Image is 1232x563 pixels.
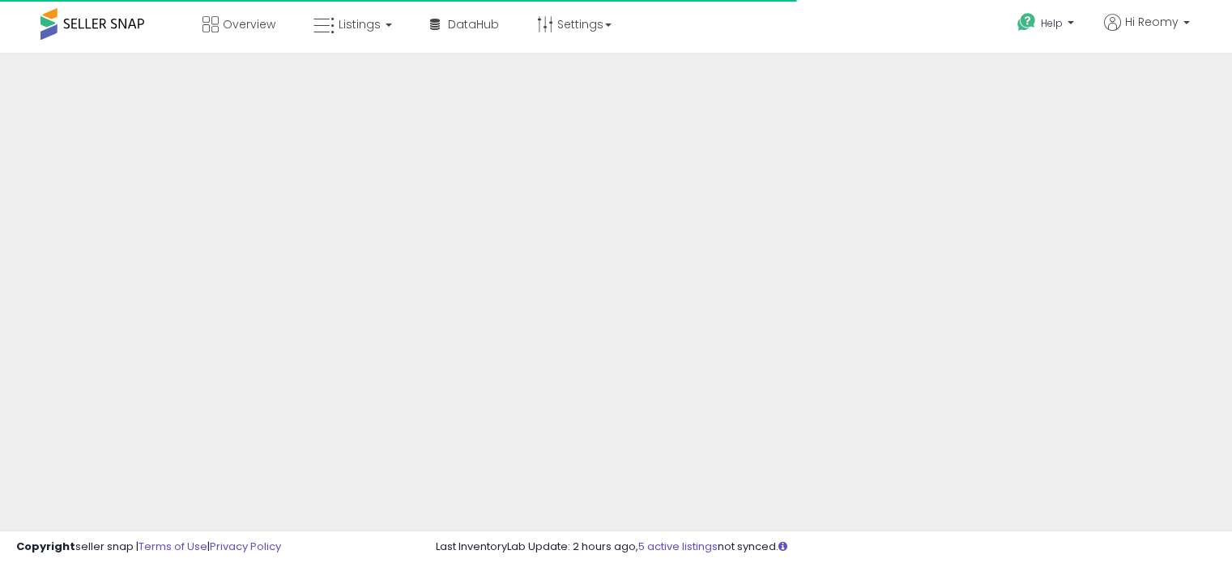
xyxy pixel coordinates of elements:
span: DataHub [448,16,499,32]
span: Overview [223,16,275,32]
a: Hi Reomy [1104,14,1190,50]
i: Get Help [1017,12,1037,32]
span: Listings [339,16,381,32]
a: Terms of Use [139,539,207,554]
span: Hi Reomy [1125,14,1179,30]
div: seller snap | | [16,540,281,555]
strong: Copyright [16,539,75,554]
span: Help [1041,16,1063,30]
a: Privacy Policy [210,539,281,554]
div: Last InventoryLab Update: 2 hours ago, not synced. [436,540,1216,555]
a: 5 active listings [638,539,718,554]
i: Click here to read more about un-synced listings. [778,541,787,552]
